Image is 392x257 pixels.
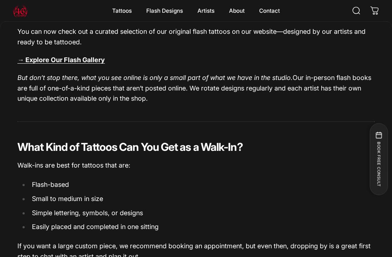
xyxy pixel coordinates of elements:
summary: Artists [190,3,222,19]
button: BOOK FREE CONSULT [369,123,388,195]
nav: Primary [105,3,287,19]
p: Our in-person flash books are full of one-of-a-kind pieces that aren’t posted online. We rotate d... [17,73,375,104]
a: 0 items [367,3,383,19]
li: Small to medium in size [29,194,375,205]
li: Flash-based [29,180,375,190]
li: Simple lettering, symbols, or designs [29,208,375,219]
h3: What Kind of Tattoos Can You Get as a Walk-In? [17,140,375,155]
a: Contact [252,3,287,19]
summary: Flash Designs [139,3,190,19]
a: → Explore Our Flash Gallery [17,56,105,64]
summary: Tattoos [105,3,139,19]
p: Walk-ins are best for tattoos that are: [17,161,375,171]
p: You can now check out a curated selection of our original flash tattoos on our website—designed b... [17,27,375,48]
em: But don’t stop there, what you see online is only a small part of what we have in the studio. [17,74,293,82]
summary: About [222,3,252,19]
li: Easily placed and completed in one sitting [29,222,375,233]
